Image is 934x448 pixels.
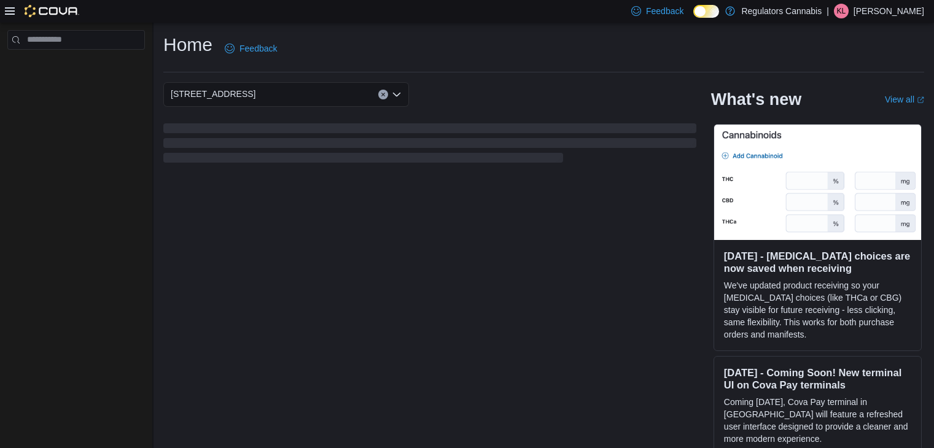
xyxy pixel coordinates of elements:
a: Feedback [220,36,282,61]
p: Coming [DATE], Cova Pay terminal in [GEOGRAPHIC_DATA] will feature a refreshed user interface des... [724,396,911,445]
nav: Complex example [7,52,145,82]
h1: Home [163,33,212,57]
h2: What's new [711,90,801,109]
h3: [DATE] - Coming Soon! New terminal UI on Cova Pay terminals [724,366,911,391]
img: Cova [25,5,79,17]
p: We've updated product receiving so your [MEDICAL_DATA] choices (like THCa or CBG) stay visible fo... [724,279,911,341]
p: [PERSON_NAME] [854,4,924,18]
span: Feedback [239,42,277,55]
span: [STREET_ADDRESS] [171,87,255,101]
div: Korey Lemire [834,4,849,18]
p: | [827,4,829,18]
span: KL [837,4,846,18]
button: Open list of options [392,90,402,99]
span: Loading [163,126,696,165]
h3: [DATE] - [MEDICAL_DATA] choices are now saved when receiving [724,250,911,274]
svg: External link [917,96,924,104]
span: Feedback [646,5,683,17]
a: View allExternal link [885,95,924,104]
p: Regulators Cannabis [741,4,822,18]
input: Dark Mode [693,5,719,18]
button: Clear input [378,90,388,99]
